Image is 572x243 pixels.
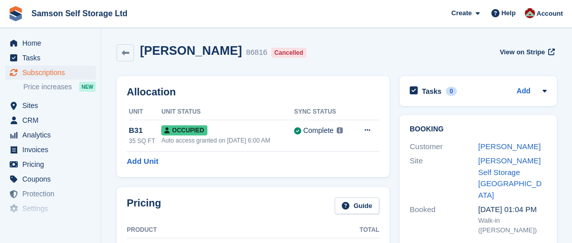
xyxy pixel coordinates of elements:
th: Sync Status [294,104,353,120]
h2: Pricing [127,197,161,214]
a: Guide [335,197,379,214]
a: [PERSON_NAME] Self Storage [GEOGRAPHIC_DATA] [478,156,542,199]
div: Complete [303,125,334,136]
img: stora-icon-8386f47178a22dfd0bd8f6a31ec36ba5ce8667c1dd55bd0f319d3a0aa187defe.svg [8,6,23,21]
a: menu [5,157,96,171]
a: menu [5,187,96,201]
span: Analytics [22,128,83,142]
h2: [PERSON_NAME] [140,44,242,57]
a: Samson Self Storage Ltd [27,5,131,22]
div: B31 [129,125,161,136]
h2: Tasks [422,87,442,96]
h2: Allocation [127,86,379,98]
h2: Booking [410,125,547,133]
span: Sites [22,98,83,113]
span: Coupons [22,172,83,186]
span: Occupied [161,125,207,135]
div: Cancelled [271,48,306,58]
span: View on Stripe [499,47,545,57]
a: menu [5,172,96,186]
span: Capital [22,216,83,230]
th: Unit Status [161,104,294,120]
img: icon-info-grey-7440780725fd019a000dd9b08b2336e03edf1995a4989e88bcd33f0948082b44.svg [337,127,343,133]
span: Create [451,8,472,18]
th: Product [127,222,307,238]
span: Protection [22,187,83,201]
span: Invoices [22,143,83,157]
div: Customer [410,141,478,153]
span: Settings [22,201,83,216]
div: NEW [79,82,96,92]
span: Help [502,8,516,18]
a: menu [5,36,96,50]
div: 0 [446,87,457,96]
span: Pricing [22,157,83,171]
a: menu [5,216,96,230]
span: Home [22,36,83,50]
a: menu [5,113,96,127]
a: menu [5,128,96,142]
a: Price increases NEW [23,81,96,92]
th: Total [307,222,379,238]
a: Add [517,86,530,97]
a: Add Unit [127,156,158,167]
span: Price increases [23,82,72,92]
span: Tasks [22,51,83,65]
span: Account [537,9,563,19]
a: menu [5,51,96,65]
a: menu [5,65,96,80]
div: Auto access granted on [DATE] 6:00 AM [161,136,294,145]
a: menu [5,201,96,216]
div: Booked [410,204,478,235]
span: Subscriptions [22,65,83,80]
a: View on Stripe [495,44,557,60]
div: Walk-in ([PERSON_NAME]) [478,216,547,235]
a: menu [5,143,96,157]
a: menu [5,98,96,113]
span: CRM [22,113,83,127]
a: [PERSON_NAME] [478,142,541,151]
th: Unit [127,104,161,120]
div: 35 SQ FT [129,136,161,146]
div: [DATE] 01:04 PM [478,204,547,216]
div: Site [410,155,478,201]
div: 86816 [246,47,267,58]
img: Ian [525,8,535,18]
